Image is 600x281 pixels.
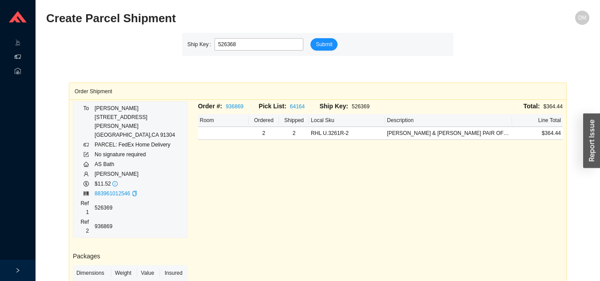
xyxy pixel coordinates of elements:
[94,150,183,159] td: No signature required
[94,169,183,179] td: [PERSON_NAME]
[94,179,183,189] td: $11.52
[578,11,587,25] span: DM
[83,171,89,177] span: user
[15,268,20,273] span: right
[512,114,563,127] th: Line Total
[77,103,94,140] td: To
[46,11,453,26] h2: Create Parcel Shipment
[310,38,338,51] button: Submit
[112,181,118,186] span: info-circle
[95,190,130,197] a: 883961012546
[249,114,279,127] th: Ordered
[198,114,249,127] th: Room
[259,103,286,110] span: Pick List:
[83,152,89,157] span: form
[198,103,222,110] span: Order #:
[226,103,243,110] a: 936869
[83,181,89,186] span: dollar
[132,189,137,198] div: Copy
[319,103,348,110] span: Ship Key:
[95,104,183,139] div: [PERSON_NAME] [STREET_ADDRESS][PERSON_NAME] [GEOGRAPHIC_DATA] , CA 91304
[309,114,385,127] th: Local Sku
[249,127,279,140] td: 2
[319,101,380,111] div: 526369
[316,40,332,49] span: Submit
[83,191,89,196] span: barcode
[380,101,563,111] div: $364.44
[512,127,563,140] td: $364.44
[75,83,561,99] div: Order Shipment
[132,191,137,196] span: copy
[94,198,183,217] td: 526369
[94,140,183,150] td: PARCEL: FedEx Home Delivery
[77,198,94,217] td: Ref 1
[77,217,94,236] td: Ref 2
[290,103,305,110] a: 64164
[309,127,385,140] td: RHL U.3261R-2
[94,217,183,236] td: 936869
[279,127,309,140] td: 2
[94,159,183,169] td: AS Bath
[524,103,540,110] span: Total:
[387,129,510,138] div: PERRIN & ROWE PAIR OF 1/2" CONCEALED WALL VALVES ROUGH BODY ONLY HOT AND COLD CLOCKWISE OPENINGS ...
[385,114,512,127] th: Description
[73,251,187,261] h3: Packages
[83,162,89,167] span: home
[187,38,215,51] label: Ship Key
[279,114,309,127] th: Shipped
